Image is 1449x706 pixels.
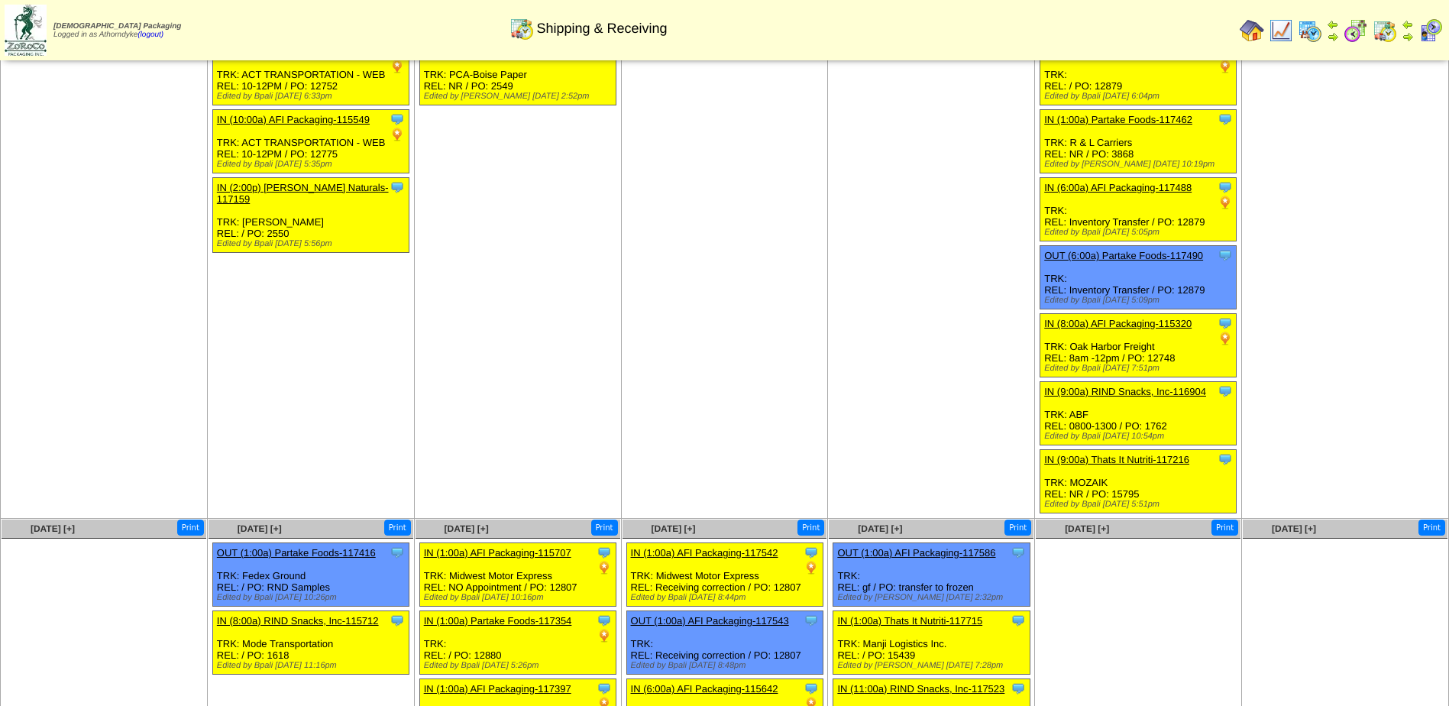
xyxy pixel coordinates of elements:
a: [DATE] [+] [1065,523,1109,534]
div: Edited by Bpali [DATE] 5:51pm [1044,500,1236,509]
div: TRK: ACT TRANSPORTATION - WEB REL: 10-12PM / PO: 12752 [212,42,409,105]
img: arrowleft.gif [1327,18,1339,31]
img: Tooltip [597,681,612,696]
div: TRK: Oak Harbor Freight REL: 8am -12pm / PO: 12748 [1040,314,1237,377]
img: Tooltip [1218,384,1233,399]
img: arrowright.gif [1402,31,1414,43]
div: TRK: REL: Receiving correction / PO: 12807 [626,611,823,675]
a: IN (1:00a) AFI Packaging-117542 [631,547,778,559]
img: Tooltip [1218,316,1233,331]
div: Edited by Bpali [DATE] 6:33pm [217,92,409,101]
img: calendarprod.gif [1298,18,1322,43]
img: home.gif [1240,18,1264,43]
div: Edited by Bpali [DATE] 10:16pm [424,593,616,602]
div: TRK: REL: Inventory Transfer / PO: 12879 [1040,178,1237,241]
div: Edited by Bpali [DATE] 5:56pm [217,239,409,248]
a: IN (9:00a) RIND Snacks, Inc-116904 [1044,386,1206,397]
a: IN (8:00a) AFI Packaging-115320 [1044,318,1192,329]
span: [DATE] [+] [651,523,695,534]
a: OUT (1:00a) Partake Foods-117416 [217,547,376,559]
img: line_graph.gif [1269,18,1293,43]
img: Tooltip [597,545,612,560]
div: TRK: PCA-Boise Paper REL: NR / PO: 2549 [419,42,616,105]
img: PO [804,560,819,575]
button: Print [1004,520,1031,536]
div: TRK: ACT TRANSPORTATION - WEB REL: 10-12PM / PO: 12775 [212,110,409,173]
a: IN (1:00a) Partake Foods-117354 [424,615,572,627]
div: Edited by [PERSON_NAME] [DATE] 7:28pm [837,661,1029,670]
img: Tooltip [804,613,819,628]
img: PO [597,560,612,575]
div: Edited by Bpali [DATE] 11:16pm [217,661,409,670]
button: Print [384,520,411,536]
a: OUT (1:00a) AFI Packaging-117543 [631,615,789,627]
div: TRK: ABF REL: 0800-1300 / PO: 1762 [1040,382,1237,445]
a: IN (6:00a) AFI Packaging-117488 [1044,182,1192,193]
img: calendarblend.gif [1344,18,1368,43]
img: arrowright.gif [1327,31,1339,43]
div: TRK: REL: / PO: 12879 [1040,42,1237,105]
img: Tooltip [597,613,612,628]
a: [DATE] [+] [445,523,489,534]
a: IN (6:00a) AFI Packaging-115642 [631,683,778,695]
div: Edited by Bpali [DATE] 7:51pm [1044,364,1236,373]
div: Edited by Bpali [DATE] 5:09pm [1044,296,1236,305]
img: Tooltip [1218,452,1233,467]
img: Tooltip [1011,545,1026,560]
a: IN (10:00a) AFI Packaging-115549 [217,114,370,125]
img: calendarinout.gif [1373,18,1397,43]
div: TRK: REL: / PO: 12880 [419,611,616,675]
a: [DATE] [+] [31,523,75,534]
div: TRK: Fedex Ground REL: / PO: RND Samples [212,543,409,607]
img: Tooltip [1218,248,1233,263]
img: Tooltip [1218,112,1233,127]
a: IN (1:00a) Thats It Nutriti-117715 [837,615,982,627]
button: Print [591,520,618,536]
a: [DATE] [+] [858,523,902,534]
a: OUT (6:00a) Partake Foods-117490 [1044,250,1203,261]
div: TRK: Manji Logistics Inc. REL: / PO: 15439 [833,611,1030,675]
img: Tooltip [390,180,405,195]
img: Tooltip [390,545,405,560]
div: Edited by Bpali [DATE] 5:35pm [217,160,409,169]
img: PO [597,628,612,643]
a: IN (9:00a) Thats It Nutriti-117216 [1044,454,1189,465]
a: OUT (1:00a) AFI Packaging-117586 [837,547,995,559]
div: TRK: R & L Carriers REL: NR / PO: 3868 [1040,110,1237,173]
img: arrowleft.gif [1402,18,1414,31]
a: IN (1:00a) AFI Packaging-117397 [424,683,571,695]
div: Edited by Bpali [DATE] 10:26pm [217,593,409,602]
div: TRK: Midwest Motor Express REL: NO Appointment / PO: 12807 [419,543,616,607]
img: Tooltip [804,681,819,696]
div: TRK: REL: Inventory Transfer / PO: 12879 [1040,246,1237,309]
div: Edited by [PERSON_NAME] [DATE] 10:19pm [1044,160,1236,169]
a: IN (8:00a) RIND Snacks, Inc-115712 [217,615,379,627]
img: PO [390,127,405,142]
a: [DATE] [+] [1272,523,1316,534]
img: Tooltip [1218,180,1233,195]
img: Tooltip [390,613,405,628]
div: Edited by Bpali [DATE] 10:54pm [1044,432,1236,441]
span: [DEMOGRAPHIC_DATA] Packaging [53,22,181,31]
div: Edited by Bpali [DATE] 6:04pm [1044,92,1236,101]
button: Print [1211,520,1238,536]
img: Tooltip [1011,613,1026,628]
img: PO [1218,195,1233,210]
div: Edited by [PERSON_NAME] [DATE] 2:32pm [837,593,1029,602]
img: Tooltip [1011,681,1026,696]
span: Logged in as Athorndyke [53,22,181,39]
button: Print [797,520,824,536]
a: IN (11:00a) RIND Snacks, Inc-117523 [837,683,1004,695]
a: IN (1:00a) AFI Packaging-115707 [424,547,571,559]
img: PO [1218,331,1233,346]
a: (logout) [137,31,163,39]
img: calendarinout.gif [509,16,534,40]
a: [DATE] [+] [238,523,282,534]
button: Print [1418,520,1445,536]
div: TRK: Mode Transportation REL: / PO: 1618 [212,611,409,675]
a: IN (2:00p) [PERSON_NAME] Naturals-117159 [217,182,389,205]
div: Edited by Bpali [DATE] 8:48pm [631,661,823,670]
